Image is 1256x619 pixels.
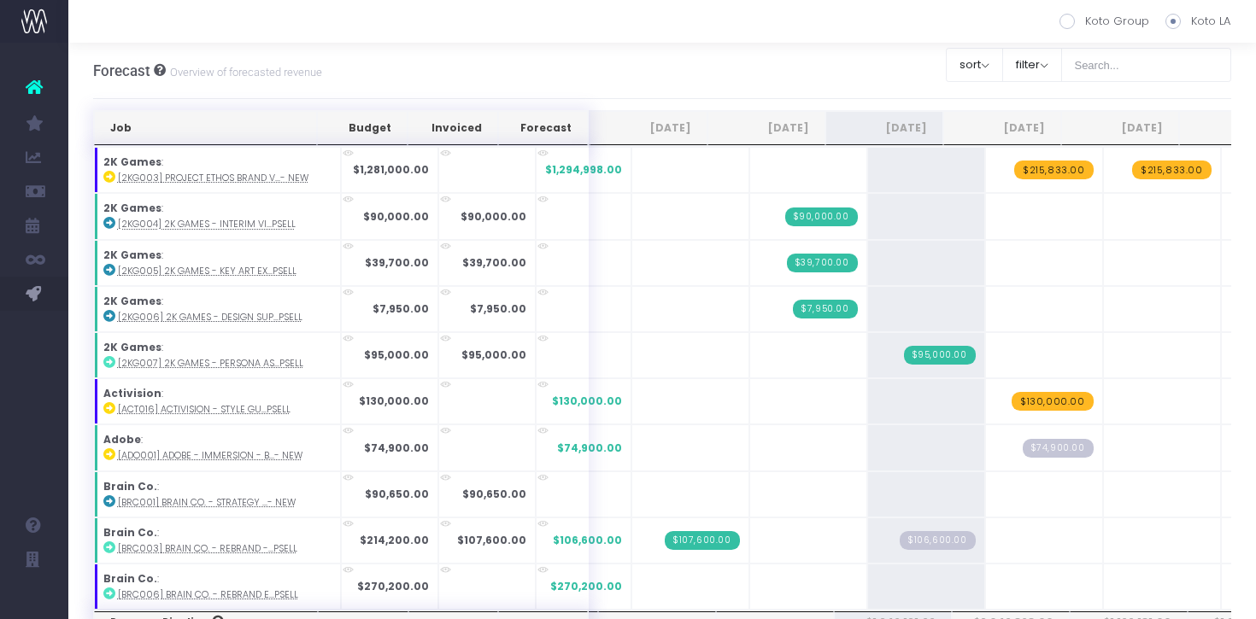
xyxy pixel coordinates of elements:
[359,394,429,408] strong: $130,000.00
[1061,111,1179,145] th: Nov 25: activate to sort column ascending
[1002,48,1062,82] button: filter
[103,340,161,354] strong: 2K Games
[118,265,296,277] abbr: [2KG005] 2K Games - Key Art Explore - Brand - Upsell
[94,332,341,378] td: :
[118,311,302,324] abbr: [2KG006] 2K Games - Design Support - Brand - Upsell
[1059,13,1149,30] label: Koto Group
[317,111,408,145] th: Budget
[408,111,498,145] th: Invoiced
[373,301,429,316] strong: $7,950.00
[665,531,740,550] span: Streamtime Invoice: CN 892.5 – [BRC003] Brain Co. - Rebrand - Brand - Upsell
[118,542,297,555] abbr: [BRC003] Brain Co. - Rebrand - Brand - Upsell
[1165,13,1230,30] label: Koto LA
[825,111,943,145] th: Sep 25: activate to sort column ascending
[94,378,341,424] td: :
[94,147,341,193] td: :
[94,240,341,286] td: :
[103,525,157,540] strong: Brain Co.
[103,201,161,215] strong: 2K Games
[462,487,526,501] strong: $90,650.00
[94,471,341,517] td: :
[793,300,857,318] span: Streamtime Invoice: 916 – 2K Games - Deck Design Support
[118,449,302,462] abbr: [ADO001] Adobe - Immersion - Brand - New
[590,111,707,145] th: Jul 25: activate to sort column ascending
[1012,392,1094,411] span: wayahead Revenue Forecast Item
[364,441,429,455] strong: $74,900.00
[21,585,47,610] img: images/default_profile_image.png
[360,533,429,547] strong: $214,200.00
[461,347,526,362] strong: $95,000.00
[94,111,317,145] th: Job: activate to sort column ascending
[1023,439,1094,458] span: Streamtime Draft Invoice: null – [ADO001] Adobe - Immersion - Brand - New
[552,394,622,409] span: $130,000.00
[904,346,976,365] span: Streamtime Invoice: 922 – 2K Games - Persona Assets
[103,479,157,493] strong: Brain Co.
[498,111,588,145] th: Forecast
[118,588,298,601] abbr: [BRC006] Brain Co. - Rebrand Extension - Brand - Upsell
[553,533,622,548] span: $106,600.00
[118,403,291,416] abbr: [ACT016] Activision - Style Guide and Icon Explore - Brand - Upsell
[545,162,622,178] span: $1,294,998.00
[365,487,429,501] strong: $90,650.00
[550,579,622,594] span: $270,200.00
[470,301,526,316] strong: $7,950.00
[1061,48,1232,82] input: Search...
[94,517,341,564] td: :
[357,579,429,593] strong: $270,200.00
[118,496,296,509] abbr: [BRC001] Brain Co. - Strategy - Brand - New
[353,162,429,177] strong: $1,281,000.00
[363,209,429,224] strong: $90,000.00
[103,386,161,400] strong: Activision
[118,172,308,184] abbr: [2KG003] Project Ethos Brand V2 - Brand - New
[457,533,526,547] strong: $107,600.00
[94,564,341,610] td: :
[103,432,141,447] strong: Adobe
[557,441,622,456] span: $74,900.00
[1014,161,1094,179] span: wayahead Revenue Forecast Item
[166,62,322,79] small: Overview of forecasted revenue
[787,254,858,272] span: Streamtime Invoice: 909 – 2K Games - Key Art
[707,111,825,145] th: Aug 25: activate to sort column ascending
[94,193,341,239] td: :
[900,531,976,550] span: Streamtime Draft Invoice: null – [BRC003] Brain Co. - Rebrand - Brand - Upsell
[94,424,341,470] td: :
[103,571,157,586] strong: Brain Co.
[103,248,161,262] strong: 2K Games
[1132,161,1212,179] span: wayahead Revenue Forecast Item
[103,294,161,308] strong: 2K Games
[93,62,150,79] span: Forecast
[118,357,303,370] abbr: [2KG007] 2K Games - Persona Assets - Brand - Upsell
[103,155,161,169] strong: 2K Games
[462,255,526,270] strong: $39,700.00
[461,209,526,224] strong: $90,000.00
[94,286,341,332] td: :
[785,207,858,226] span: Streamtime Invoice: 905 – 2K Games - Interim Visual
[364,347,429,362] strong: $95,000.00
[943,111,1061,145] th: Oct 25: activate to sort column ascending
[946,48,1003,82] button: sort
[365,255,429,270] strong: $39,700.00
[118,218,296,231] abbr: [2KG004] 2K Games - Interim Visual - Brand - Upsell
